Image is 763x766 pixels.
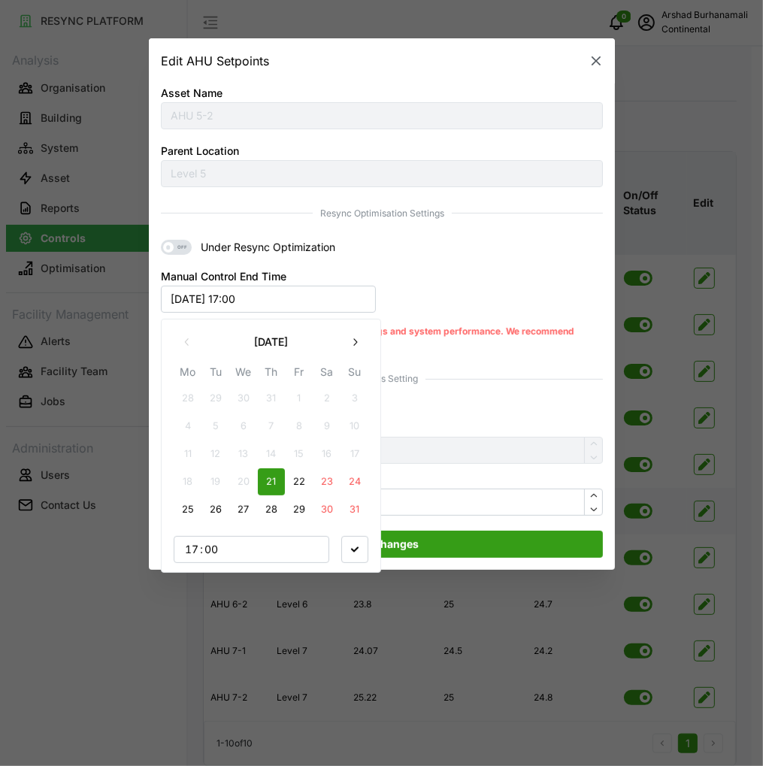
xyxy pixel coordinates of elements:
[285,441,312,468] button: 15 August 2025
[161,325,603,353] p: Turning off optimisation may impact energy savings and system performance. We recommend keeping i...
[161,85,223,101] label: Asset Name
[313,468,340,495] button: 23 August 2025
[257,363,285,385] th: Th
[161,268,286,285] label: Manual Control End Time
[200,537,203,562] span: :
[313,441,340,468] button: 16 August 2025
[285,385,312,412] button: 1 August 2025
[229,468,256,495] button: 20 August 2025
[341,441,368,468] button: 17 August 2025
[285,468,312,495] button: 22 August 2025
[174,441,201,468] button: 11 August 2025
[174,496,201,523] button: 25 August 2025
[313,385,340,412] button: 2 August 2025
[313,363,341,385] th: Sa
[161,286,376,313] button: [DATE] 17:00
[341,385,368,412] button: 3 August 2025
[229,413,256,440] button: 6 August 2025
[257,468,284,495] button: 21 August 2025
[161,531,603,558] button: Save Changes
[203,541,220,557] input: --
[257,441,284,468] button: 14 August 2025
[201,363,229,385] th: Tu
[161,143,239,159] label: Parent Location
[174,363,201,385] th: Mo
[341,496,368,523] button: 31 August 2025
[229,385,256,412] button: 30 July 2025
[161,55,269,67] h2: Edit AHU Setpoints
[285,496,312,523] button: 29 August 2025
[257,496,284,523] button: 28 August 2025
[174,468,201,495] button: 18 August 2025
[201,496,229,523] button: 26 August 2025
[229,363,257,385] th: We
[201,441,229,468] button: 12 August 2025
[285,363,313,385] th: Fr
[201,385,229,412] button: 29 July 2025
[191,240,335,255] span: Under Resync Optimization
[257,413,284,440] button: 7 August 2025
[174,385,201,412] button: 28 July 2025
[161,207,603,221] span: Resync Optimisation Settings
[313,413,340,440] button: 9 August 2025
[345,531,418,557] span: Save Changes
[313,496,340,523] button: 30 August 2025
[341,468,368,495] button: 24 August 2025
[201,413,229,440] button: 5 August 2025
[341,363,368,385] th: Su
[229,441,256,468] button: 13 August 2025
[173,240,191,255] span: OFF
[285,413,312,440] button: 8 August 2025
[174,413,201,440] button: 4 August 2025
[161,372,603,386] span: Setpoints Setting
[341,413,368,440] button: 10 August 2025
[201,468,229,495] button: 19 August 2025
[229,496,256,523] button: 27 August 2025
[183,541,200,557] input: --
[201,329,341,356] button: [DATE]
[257,385,284,412] button: 31 July 2025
